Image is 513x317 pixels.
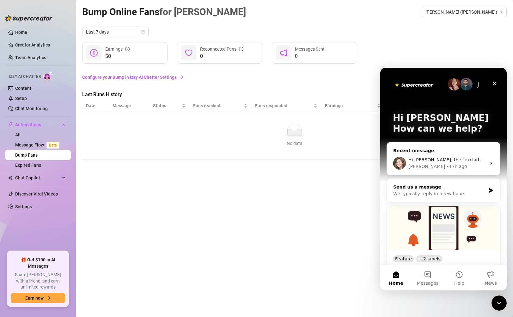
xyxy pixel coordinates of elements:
[89,140,500,147] div: No data
[149,100,190,112] th: Status
[109,100,149,112] th: Message
[105,213,117,218] span: News
[15,132,21,137] a: All
[499,10,503,14] span: team
[15,152,38,158] a: Bump Fans
[74,213,84,218] span: Help
[46,142,59,149] span: Beta
[5,15,52,22] img: logo-BBDzfeDw.svg
[15,55,46,60] a: Team Analytics
[95,197,126,223] button: News
[193,102,242,109] span: Fans reached
[380,68,507,290] iframe: Intercom live chat
[13,123,106,129] div: We typically reply in a few hours
[46,296,51,300] span: arrow-right
[295,53,325,60] span: 0
[15,163,41,168] a: Expired Fans
[28,90,335,95] span: Hi [PERSON_NAME], the "exclude fans you’ve been message recently" option is now under the Izzy ad...
[11,272,65,290] span: Share [PERSON_NAME] with a friend, and earn unlimited rewards
[11,293,65,303] button: Earn nowarrow-right
[8,122,13,127] span: thunderbolt
[15,120,60,130] span: Automations
[200,53,243,60] span: 0
[13,116,106,123] div: Send us a message
[15,204,32,209] a: Settings
[125,47,130,51] span: info-circle
[15,40,66,50] a: Creator Analytics
[82,100,109,112] th: Date
[239,47,243,51] span: info-circle
[179,75,184,79] span: arrow-right
[8,176,12,180] img: Chat Copilot
[15,106,48,111] a: Chat Monitoring
[105,46,130,53] div: Earnings
[82,71,507,83] a: Configure your Bump in Izzy AI Chatter Settingsarrow-right
[25,295,44,301] span: Earn now
[9,213,23,218] span: Home
[295,47,325,52] span: Messages Sent
[15,191,58,196] a: Discover Viral Videos
[82,91,188,98] span: Last Runs History
[32,197,63,223] button: Messages
[6,111,120,135] div: Send us a messageWe typically reply in a few hours
[109,10,120,22] div: Close
[251,100,321,112] th: Fans responded
[15,86,31,91] a: Content
[189,100,251,112] th: Fans reached
[37,213,58,218] span: Messages
[15,96,27,101] a: Setup
[63,197,95,223] button: Help
[66,96,87,102] div: • 17h ago
[15,142,62,147] a: Message FlowBeta
[36,188,62,195] div: + 2 labels
[425,7,503,17] span: Emily (emilylynne)
[105,53,130,60] span: $0
[255,102,312,109] span: Fans responded
[321,100,384,112] th: Earnings
[141,30,145,34] span: calendar
[325,102,376,109] span: Earnings
[86,27,145,37] span: Last 7 days
[159,6,246,17] span: for [PERSON_NAME]
[492,295,507,311] iframe: Intercom live chat
[280,49,287,57] span: notification
[13,188,34,195] div: Feature
[90,49,98,57] span: dollar
[11,257,65,269] span: 🎁 Get $100 in AI Messages
[43,71,53,80] img: AI Chatter
[28,96,65,102] div: [PERSON_NAME]
[82,4,246,19] article: Bump Online Fans
[9,74,41,80] span: Izzy AI Chatter
[153,102,181,109] span: Status
[6,138,120,225] div: 🚀 New Release: Like & Comment BumpsFeature+ 2 labels
[7,138,120,183] img: 🚀 New Release: Like & Comment Bumps
[15,30,27,35] a: Home
[185,49,192,57] span: heart
[200,46,243,53] div: Reconnected Fans
[15,173,60,183] span: Chat Copilot
[82,74,507,81] a: Configure your Bump in Izzy AI Chatter Settings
